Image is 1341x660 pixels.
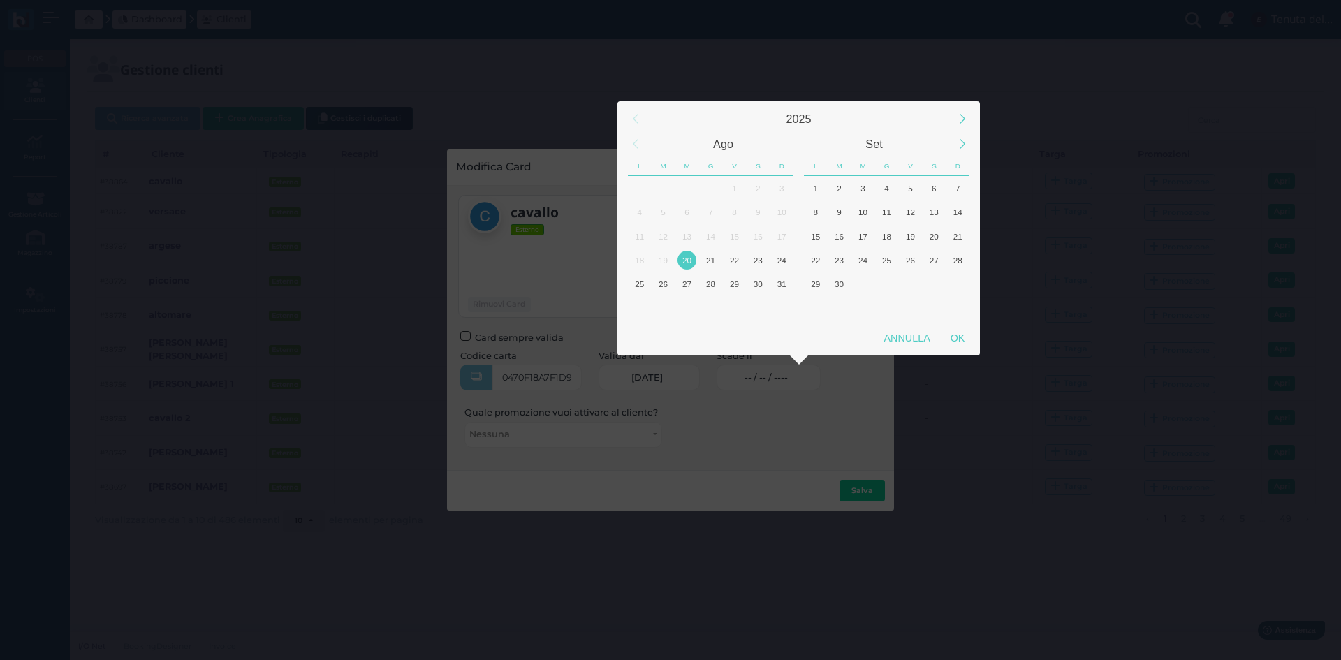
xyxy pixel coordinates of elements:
[675,224,699,248] div: Mercoledì, Agosto 13
[630,227,649,246] div: 11
[770,176,793,200] div: Domenica, Agosto 3
[898,296,922,320] div: Venerdì, Ottobre 10
[701,227,720,246] div: 14
[699,156,723,176] div: Giovedì
[628,272,652,296] div: Lunedì, Agosto 25
[922,296,946,320] div: Sabato, Ottobre 11
[699,176,723,200] div: Giovedì, Luglio 31
[901,179,920,198] div: 5
[804,296,828,320] div: Lunedì, Ottobre 6
[628,224,652,248] div: Lunedì, Agosto 11
[898,248,922,272] div: Venerdì, Settembre 26
[947,129,977,159] div: Next Month
[699,200,723,224] div: Giovedì, Agosto 7
[899,156,923,176] div: Venerdì
[699,296,723,320] div: Giovedì, Settembre 4
[875,248,899,272] div: Giovedì, Settembre 25
[875,296,899,320] div: Giovedì, Ottobre 9
[925,251,944,270] div: 27
[901,251,920,270] div: 26
[901,227,920,246] div: 19
[853,203,872,221] div: 10
[630,274,649,293] div: 25
[875,272,899,296] div: Giovedì, Ottobre 2
[898,272,922,296] div: Venerdì, Ottobre 3
[770,272,793,296] div: Domenica, Agosto 31
[746,224,770,248] div: Sabato, Agosto 16
[946,200,969,224] div: Domenica, Settembre 14
[723,156,747,176] div: Venerdì
[725,227,744,246] div: 15
[922,248,946,272] div: Sabato, Settembre 27
[628,156,652,176] div: Lunedì
[925,227,944,246] div: 20
[772,179,791,198] div: 3
[772,203,791,221] div: 10
[875,156,899,176] div: Giovedì
[749,179,768,198] div: 2
[877,203,896,221] div: 11
[654,203,673,221] div: 5
[628,176,652,200] div: Lunedì, Luglio 28
[851,156,875,176] div: Mercoledì
[628,248,652,272] div: Lunedì, Agosto 18
[725,179,744,198] div: 1
[875,224,899,248] div: Giovedì, Settembre 18
[675,176,699,200] div: Mercoledì, Luglio 30
[877,179,896,198] div: 4
[630,203,649,221] div: 4
[828,156,851,176] div: Martedì
[804,200,828,224] div: Lunedì, Settembre 8
[853,251,872,270] div: 24
[722,248,746,272] div: Venerdì, Agosto 22
[746,176,770,200] div: Sabato, Agosto 2
[770,248,793,272] div: Domenica, Agosto 24
[877,227,896,246] div: 18
[652,296,675,320] div: Martedì, Settembre 2
[947,104,977,134] div: Next Year
[675,296,699,320] div: Mercoledì, Settembre 3
[652,224,675,248] div: Martedì, Agosto 12
[830,203,849,221] div: 9
[677,274,696,293] div: 27
[772,251,791,270] div: 24
[675,156,699,176] div: Mercoledì
[675,200,699,224] div: Mercoledì, Agosto 6
[830,227,849,246] div: 16
[948,179,967,198] div: 7
[770,296,793,320] div: Domenica, Settembre 7
[804,272,828,296] div: Lunedì, Settembre 29
[725,274,744,293] div: 29
[628,200,652,224] div: Lunedì, Agosto 4
[725,203,744,221] div: 8
[675,272,699,296] div: Mercoledì, Agosto 27
[828,296,851,320] div: Martedì, Ottobre 7
[699,248,723,272] div: Giovedì, Agosto 21
[853,227,872,246] div: 17
[828,272,851,296] div: Martedì, Settembre 30
[652,248,675,272] div: Martedì, Agosto 19
[851,272,875,296] div: Mercoledì, Ottobre 1
[922,200,946,224] div: Sabato, Settembre 13
[652,272,675,296] div: Martedì, Agosto 26
[922,224,946,248] div: Sabato, Settembre 20
[652,176,675,200] div: Martedì, Luglio 29
[41,11,92,22] span: Assistenza
[828,200,851,224] div: Martedì, Settembre 9
[699,272,723,296] div: Giovedì, Agosto 28
[628,296,652,320] div: Lunedì, Settembre 1
[901,203,920,221] div: 12
[648,131,799,156] div: Agosto
[898,224,922,248] div: Venerdì, Settembre 19
[746,272,770,296] div: Sabato, Agosto 30
[875,200,899,224] div: Giovedì, Settembre 11
[654,227,673,246] div: 12
[772,227,791,246] div: 17
[946,224,969,248] div: Domenica, Settembre 21
[948,227,967,246] div: 21
[701,251,720,270] div: 21
[722,176,746,200] div: Venerdì, Agosto 1
[746,156,770,176] div: Sabato
[630,251,649,270] div: 18
[851,224,875,248] div: Mercoledì, Settembre 17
